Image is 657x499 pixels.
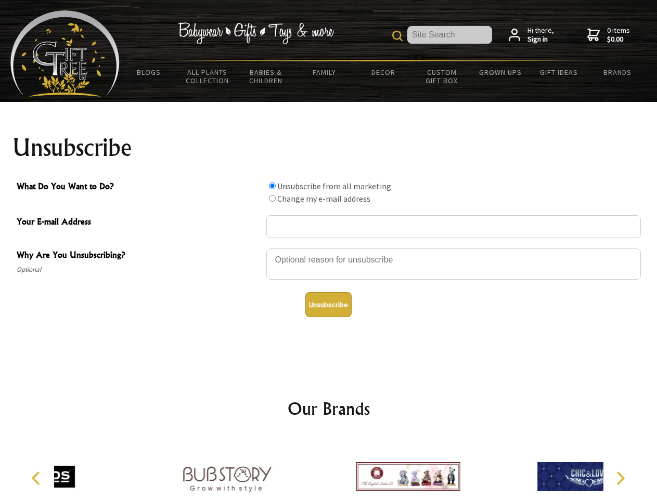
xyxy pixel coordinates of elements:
span: Hi there, [527,26,554,44]
label: Unsubscribe from all marketing [277,181,391,191]
img: Babyware - Gifts - Toys and more... [10,10,120,97]
span: What Do You Want to Do? [17,180,261,195]
a: Family [295,61,354,83]
span: Why Are You Unsubscribing? [17,248,261,264]
a: Hi there,Sign in [509,26,554,44]
img: Babywear - Gifts - Toys & more [178,22,334,44]
a: Decor [354,61,413,83]
h2: Our Brands [21,396,637,421]
strong: Sign in [527,35,554,44]
a: BLOGS [120,61,178,83]
input: Your E-mail Address [266,215,641,238]
a: Babies & Children [237,61,295,91]
button: Next [609,467,632,490]
a: Brands [588,61,647,83]
h1: Unsubscribe [12,135,645,160]
input: What Do You Want to Do? [269,182,276,189]
a: Custom Gift Box [413,61,471,91]
span: Your E-mail Address [17,215,261,230]
span: 0 items [607,25,630,44]
textarea: Why Are You Unsubscribing? [266,248,641,280]
button: Unsubscribe [305,292,352,317]
span: Optional [17,264,261,276]
button: Previous [26,467,49,490]
input: What Do You Want to Do? [269,195,276,202]
label: Change my e-mail address [277,193,370,204]
a: 0 items$0.00 [587,26,630,44]
a: All Plants Collection [178,61,237,91]
a: Gift Ideas [530,61,588,83]
input: Site Search [407,26,492,44]
img: product search [392,31,403,41]
a: Grown Ups [471,61,530,83]
strong: $0.00 [607,35,630,44]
